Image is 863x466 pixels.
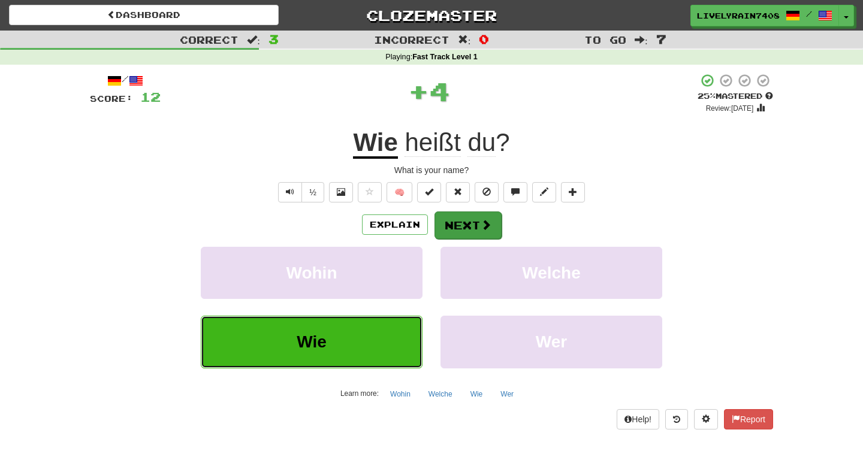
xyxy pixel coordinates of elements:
div: What is your name? [90,164,773,176]
span: 12 [140,89,161,104]
button: Welche [440,247,662,299]
small: Review: [DATE] [706,104,754,113]
a: LivelyRain7408 / [690,5,839,26]
span: heißt [405,128,460,157]
span: LivelyRain7408 [697,10,780,21]
span: Score: [90,93,133,104]
span: 3 [268,32,279,46]
button: Wer [494,385,520,403]
span: : [458,35,471,45]
button: Play sentence audio (ctl+space) [278,182,302,202]
button: Round history (alt+y) [665,409,688,429]
button: Edit sentence (alt+d) [532,182,556,202]
button: Wie [464,385,490,403]
button: 🧠 [387,182,412,202]
span: 4 [429,76,450,106]
span: 0 [479,32,489,46]
button: Next [434,211,502,239]
small: Learn more: [340,389,379,398]
button: Discuss sentence (alt+u) [503,182,527,202]
div: / [90,73,161,88]
span: 7 [656,32,666,46]
button: Report [724,409,773,429]
button: Explain [362,214,428,235]
div: Text-to-speech controls [276,182,324,202]
span: : [247,35,260,45]
button: Help! [617,409,659,429]
button: Reset to 0% Mastered (alt+r) [446,182,470,202]
span: Welche [522,264,581,282]
span: du [467,128,496,157]
span: Incorrect [374,34,449,46]
button: Welche [422,385,459,403]
span: Wohin [286,264,337,282]
span: Correct [180,34,239,46]
button: Wie [201,316,423,368]
u: Wie [353,128,397,159]
button: Add to collection (alt+a) [561,182,585,202]
button: Ignore sentence (alt+i) [475,182,499,202]
button: Show image (alt+x) [329,182,353,202]
button: Wohin [201,247,423,299]
span: / [806,10,812,18]
button: Wer [440,316,662,368]
span: To go [584,34,626,46]
div: Mastered [698,91,773,102]
a: Clozemaster [297,5,566,26]
button: Favorite sentence (alt+f) [358,182,382,202]
span: Wer [536,332,567,351]
span: : [635,35,648,45]
span: + [408,73,429,109]
strong: Fast Track Level 1 [412,53,478,61]
a: Dashboard [9,5,279,25]
button: ½ [301,182,324,202]
span: Wie [297,332,327,351]
button: Set this sentence to 100% Mastered (alt+m) [417,182,441,202]
button: Wohin [384,385,417,403]
span: ? [398,128,510,157]
span: 25 % [698,91,716,101]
